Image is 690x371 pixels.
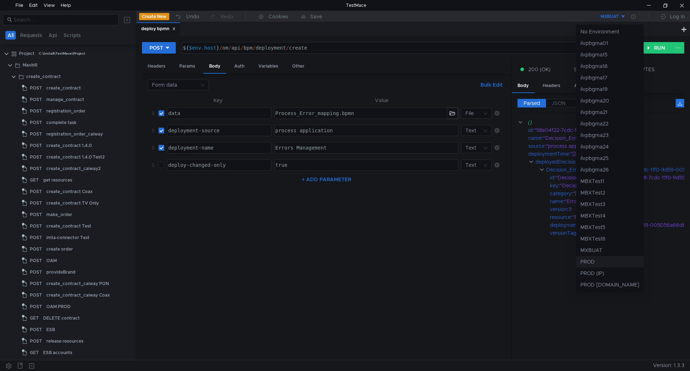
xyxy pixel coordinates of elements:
li: MBXTest1 [576,175,644,187]
li: MBXTest2 [576,187,644,198]
li: MBXTest5 [576,221,644,233]
li: ilvpbgma15 [576,49,644,60]
li: PROD (IP) [576,267,644,279]
li: ilvpbgma25 [576,152,644,164]
li: MBXTest3 [576,198,644,210]
li: MXBUAT [576,244,644,256]
li: ilvpbgma19 [576,83,644,95]
li: MBXTest6 [576,233,644,244]
li: ilvpbgma17 [576,72,644,83]
li: No Environment [576,26,644,37]
li: ilvpbgma24 [576,141,644,152]
li: ilvpbgma22 [576,118,644,129]
li: PROD [576,256,644,267]
li: ilvpbgma26 [576,164,644,175]
li: ilvpbgma23 [576,129,644,141]
li: ilvpbgma01 [576,37,644,49]
li: ilvpbgma21 [576,106,644,118]
li: ilvpbgma16 [576,60,644,72]
li: ilvpbgma20 [576,95,644,106]
li: PROD [DOMAIN_NAME] [576,279,644,290]
li: MBXTest4 [576,210,644,221]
